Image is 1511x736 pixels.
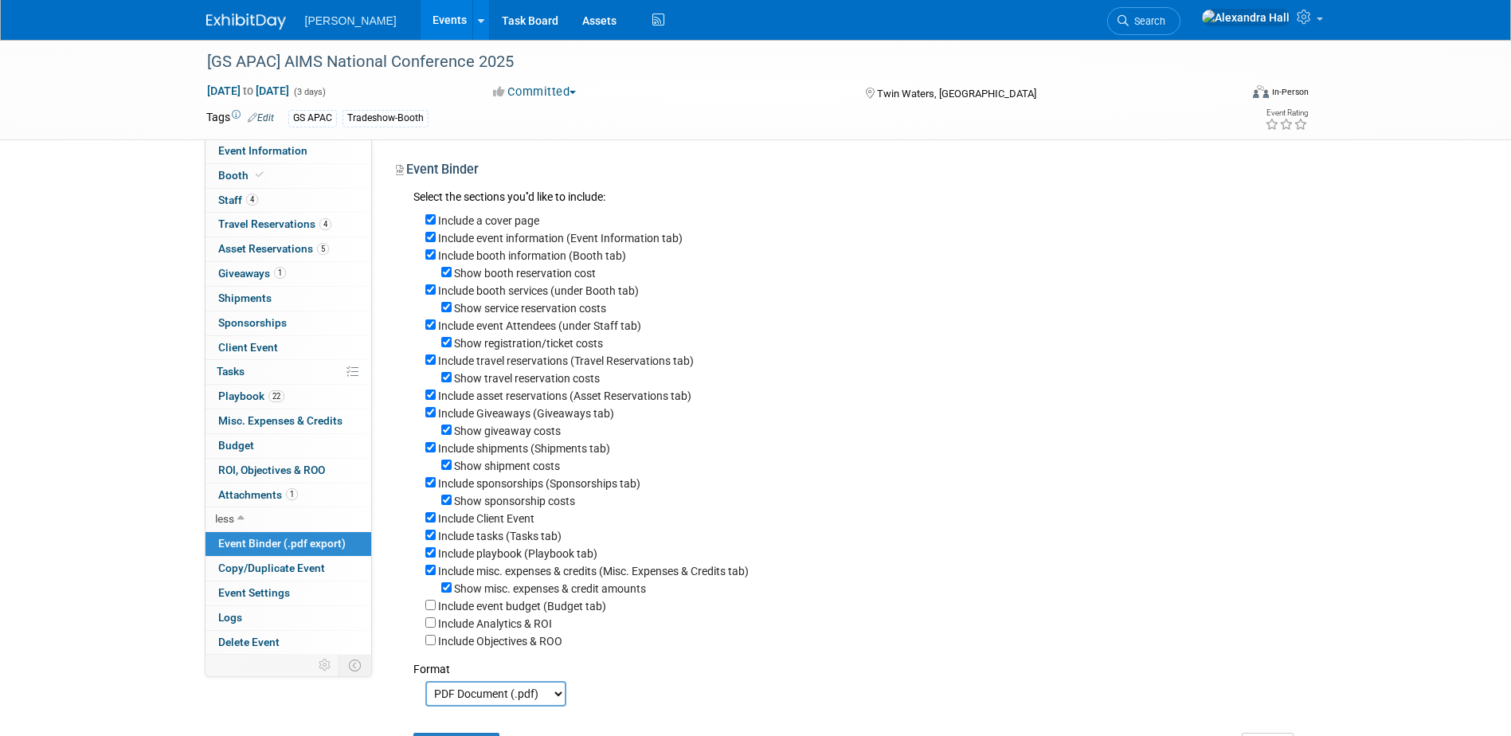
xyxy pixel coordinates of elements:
[1201,9,1290,26] img: Alexandra Hall
[206,287,371,311] a: Shipments
[218,341,278,354] span: Client Event
[413,649,1294,677] div: Format
[246,194,258,206] span: 4
[1145,83,1309,107] div: Event Format
[454,460,560,472] label: Show shipment costs
[206,262,371,286] a: Giveaways1
[206,84,290,98] span: [DATE] [DATE]
[218,636,280,648] span: Delete Event
[206,213,371,237] a: Travel Reservations4
[305,14,397,27] span: [PERSON_NAME]
[454,302,606,315] label: Show service reservation costs
[206,385,371,409] a: Playbook22
[877,88,1036,100] span: Twin Waters, [GEOGRAPHIC_DATA]
[438,617,552,630] label: Include Analytics & ROI
[286,488,298,500] span: 1
[218,439,254,452] span: Budget
[206,14,286,29] img: ExhibitDay
[317,243,329,255] span: 5
[438,214,539,227] label: Include a cover page
[218,414,343,427] span: Misc. Expenses & Credits
[454,425,561,437] label: Show giveaway costs
[268,390,284,402] span: 22
[206,164,371,188] a: Booth
[206,409,371,433] a: Misc. Expenses & Credits
[396,161,1294,184] div: Event Binder
[288,110,337,127] div: GS APAC
[206,434,371,458] a: Budget
[1107,7,1180,35] a: Search
[215,512,234,525] span: less
[438,407,614,420] label: Include Giveaways (Giveaways tab)
[292,87,326,97] span: (3 days)
[218,586,290,599] span: Event Settings
[206,360,371,384] a: Tasks
[206,581,371,605] a: Event Settings
[454,582,646,595] label: Show misc. expenses & credit amounts
[218,464,325,476] span: ROI, Objectives & ROO
[438,232,683,245] label: Include event information (Event Information tab)
[438,390,691,402] label: Include asset reservations (Asset Reservations tab)
[256,170,264,179] i: Booth reservation complete
[206,507,371,531] a: less
[206,139,371,163] a: Event Information
[1129,15,1165,27] span: Search
[218,144,307,157] span: Event Information
[218,488,298,501] span: Attachments
[218,267,286,280] span: Giveaways
[438,635,562,648] label: Include Objectives & ROO
[218,292,272,304] span: Shipments
[218,562,325,574] span: Copy/Duplicate Event
[206,109,274,127] td: Tags
[217,365,245,378] span: Tasks
[454,267,596,280] label: Show booth reservation cost
[438,354,694,367] label: Include travel reservations (Travel Reservations tab)
[454,495,575,507] label: Show sponsorship costs
[438,284,639,297] label: Include booth services (under Booth tab)
[206,557,371,581] a: Copy/Duplicate Event
[438,442,610,455] label: Include shipments (Shipments tab)
[339,655,371,675] td: Toggle Event Tabs
[218,611,242,624] span: Logs
[218,390,284,402] span: Playbook
[206,189,371,213] a: Staff4
[487,84,582,100] button: Committed
[438,530,562,542] label: Include tasks (Tasks tab)
[438,547,597,560] label: Include playbook (Playbook tab)
[438,512,534,525] label: Include Client Event
[438,565,749,577] label: Include misc. expenses & credits (Misc. Expenses & Credits tab)
[202,48,1215,76] div: [GS APAC] AIMS National Conference 2025
[218,169,267,182] span: Booth
[206,336,371,360] a: Client Event
[311,655,339,675] td: Personalize Event Tab Strip
[218,217,331,230] span: Travel Reservations
[438,249,626,262] label: Include booth information (Booth tab)
[218,242,329,255] span: Asset Reservations
[218,537,346,550] span: Event Binder (.pdf export)
[413,189,1294,207] div: Select the sections you''d like to include:
[206,606,371,630] a: Logs
[454,337,603,350] label: Show registration/ticket costs
[248,112,274,123] a: Edit
[206,631,371,655] a: Delete Event
[241,84,256,97] span: to
[206,532,371,556] a: Event Binder (.pdf export)
[218,316,287,329] span: Sponsorships
[438,477,640,490] label: Include sponsorships (Sponsorships tab)
[218,194,258,206] span: Staff
[1265,109,1308,117] div: Event Rating
[206,237,371,261] a: Asset Reservations5
[206,483,371,507] a: Attachments1
[438,600,606,613] label: Include event budget (Budget tab)
[206,311,371,335] a: Sponsorships
[319,218,331,230] span: 4
[206,459,371,483] a: ROI, Objectives & ROO
[454,372,600,385] label: Show travel reservation costs
[1253,85,1269,98] img: Format-Inperson.png
[1271,86,1309,98] div: In-Person
[438,319,641,332] label: Include event Attendees (under Staff tab)
[274,267,286,279] span: 1
[343,110,429,127] div: Tradeshow-Booth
